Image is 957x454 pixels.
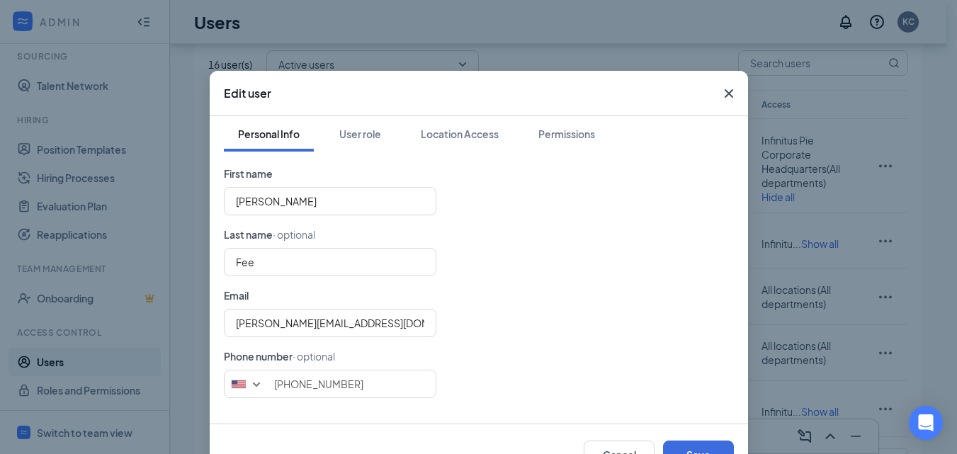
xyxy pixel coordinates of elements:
div: Location Access [421,127,499,141]
span: Last name [224,228,273,241]
span: First name [224,167,273,180]
div: Open Intercom Messenger [909,406,943,440]
span: · optional [293,350,335,363]
svg: Cross [720,85,737,102]
div: User role [339,127,381,141]
span: Phone number [224,350,293,363]
span: Email [224,289,249,302]
div: Permissions [538,127,595,141]
div: United States: +1 [225,370,271,397]
input: (201) 555-0123 [224,370,436,398]
button: Close [710,71,748,116]
h3: Edit user [224,86,271,101]
span: · optional [273,228,315,241]
div: Personal Info [238,127,300,141]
